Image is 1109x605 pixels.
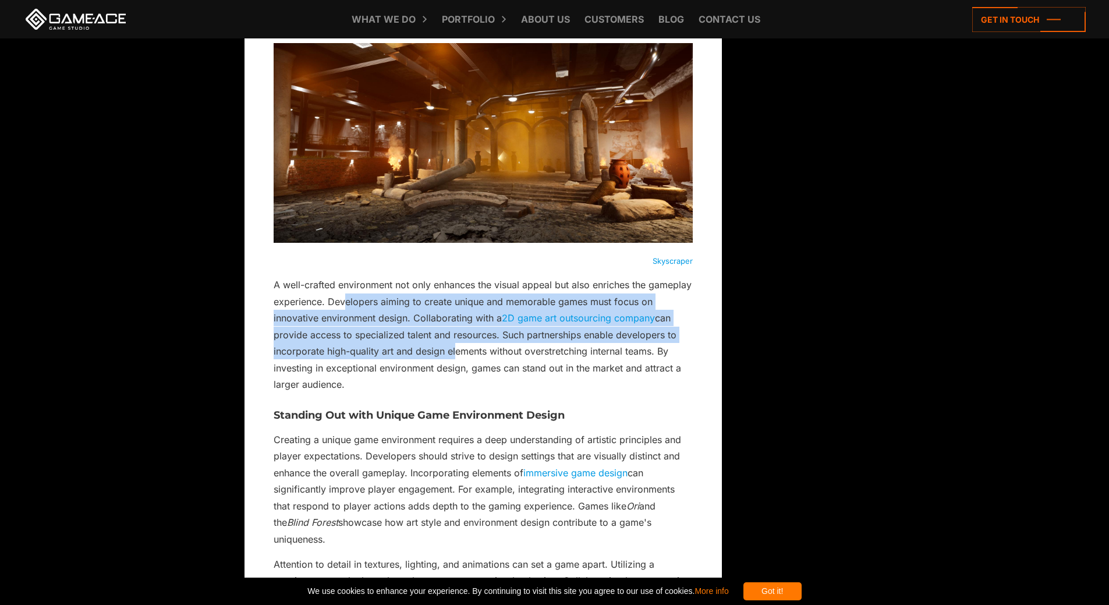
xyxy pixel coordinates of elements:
a: Skyscraper [653,256,693,266]
p: A well-crafted environment not only enhances the visual appeal but also enriches the gameplay exp... [274,277,693,392]
a: 2D game art outsourcing company [502,312,655,324]
span: We use cookies to enhance your experience. By continuing to visit this site you agree to our use ... [307,582,728,600]
img: Skyscraper game environment design [274,43,693,243]
p: Creating a unique game environment requires a deep understanding of artistic principles and playe... [274,431,693,547]
div: Got it! [743,582,802,600]
a: Get in touch [972,7,1086,32]
h3: Standing Out with Unique Game Environment Design [274,410,693,422]
em: Blind Forest [287,516,338,528]
em: Ori [626,500,639,512]
a: More info [695,586,728,596]
a: immersive game design [523,467,628,479]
